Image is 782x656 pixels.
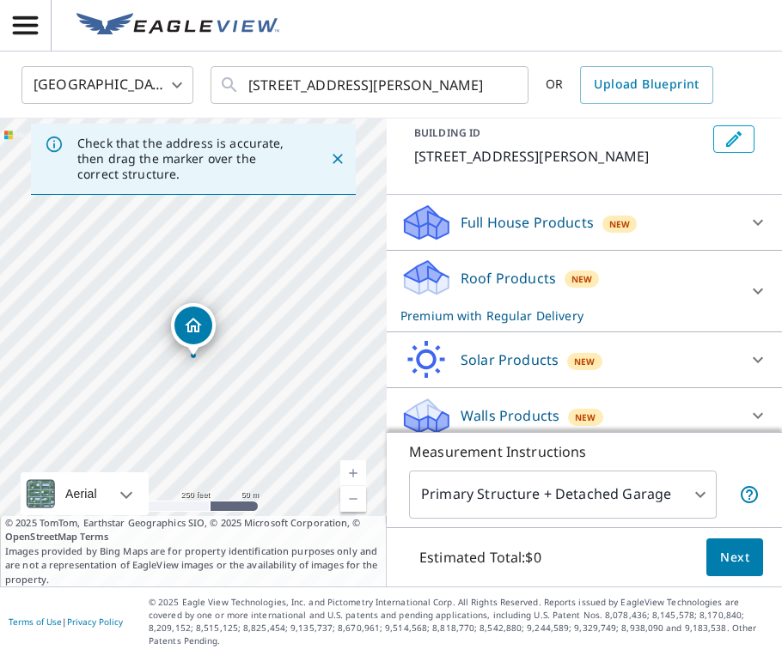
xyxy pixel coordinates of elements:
[9,617,123,627] p: |
[713,125,755,153] button: Edit building 1
[66,3,290,49] a: EV Logo
[21,61,193,109] div: [GEOGRAPHIC_DATA]
[409,441,760,462] p: Measurement Instructions
[400,307,737,325] p: Premium with Regular Delivery
[571,272,592,286] span: New
[400,258,768,325] div: Roof ProductsNewPremium with Regular Delivery
[594,74,699,95] span: Upload Blueprint
[720,547,749,568] span: Next
[21,472,149,515] div: Aerial
[580,66,712,104] a: Upload Blueprint
[80,530,108,543] a: Terms
[60,472,102,515] div: Aerial
[327,148,349,170] button: Close
[5,516,382,544] span: © 2025 TomTom, Earthstar Geographics SIO, © 2025 Microsoft Corporation, ©
[574,355,595,368] span: New
[248,61,493,109] input: Search by address or latitude-longitude
[77,136,299,182] p: Check that the address is accurate, then drag the marker over the correct structure.
[706,538,763,577] button: Next
[340,460,366,486] a: Current Level 17, Zoom In
[739,484,760,505] span: Your report will include the primary structure and a detached garage if one exists.
[461,405,559,426] p: Walls Products
[414,125,480,140] p: BUILDING ID
[546,66,713,104] div: OR
[400,395,768,436] div: Walls ProductsNew
[76,13,279,39] img: EV Logo
[5,530,77,543] a: OpenStreetMap
[9,616,62,628] a: Terms of Use
[340,486,366,512] a: Current Level 17, Zoom Out
[414,146,706,167] p: [STREET_ADDRESS][PERSON_NAME]
[400,339,768,380] div: Solar ProductsNew
[609,217,630,231] span: New
[461,349,559,370] p: Solar Products
[149,596,773,647] p: © 2025 Eagle View Technologies, Inc. and Pictometry International Corp. All Rights Reserved. Repo...
[67,616,123,628] a: Privacy Policy
[400,202,768,243] div: Full House ProductsNew
[461,212,594,233] p: Full House Products
[406,538,555,576] p: Estimated Total: $0
[461,268,556,289] p: Roof Products
[575,410,596,424] span: New
[409,471,717,519] div: Primary Structure + Detached Garage
[171,303,216,356] div: Dropped pin, building 1, Residential property, 551 Franklin Ave Palmerton, PA 18071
